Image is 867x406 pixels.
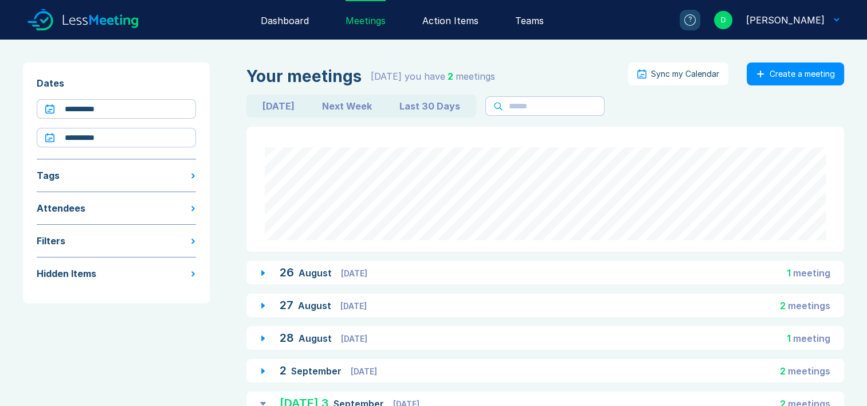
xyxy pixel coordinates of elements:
[787,333,791,344] span: 1
[246,67,362,85] div: Your meetings
[299,333,334,344] span: August
[371,69,495,83] div: [DATE] you have meeting s
[788,365,830,377] span: meeting s
[651,69,719,79] div: Sync my Calendar
[714,11,732,29] div: D
[37,76,196,90] div: Dates
[666,10,700,30] a: ?
[788,300,830,311] span: meeting s
[37,267,96,280] div: Hidden Items
[448,71,453,82] span: 2
[298,300,334,311] span: August
[280,331,294,345] span: 28
[299,267,334,279] span: August
[37,169,60,182] div: Tags
[746,13,825,27] div: David Hayter
[249,97,308,115] button: [DATE]
[37,201,85,215] div: Attendees
[793,333,830,344] span: meeting
[386,97,474,115] button: Last 30 Days
[308,97,386,115] button: Next Week
[340,301,367,311] span: [DATE]
[780,365,786,377] span: 2
[37,234,65,248] div: Filters
[291,365,344,377] span: September
[684,14,696,26] div: ?
[780,300,786,311] span: 2
[341,334,367,343] span: [DATE]
[280,266,294,279] span: 26
[341,268,367,278] span: [DATE]
[351,366,377,376] span: [DATE]
[787,267,791,279] span: 1
[628,63,728,85] button: Sync my Calendar
[280,298,293,312] span: 27
[793,267,830,279] span: meeting
[747,63,844,85] button: Create a meeting
[770,69,835,79] div: Create a meeting
[280,364,287,377] span: 2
